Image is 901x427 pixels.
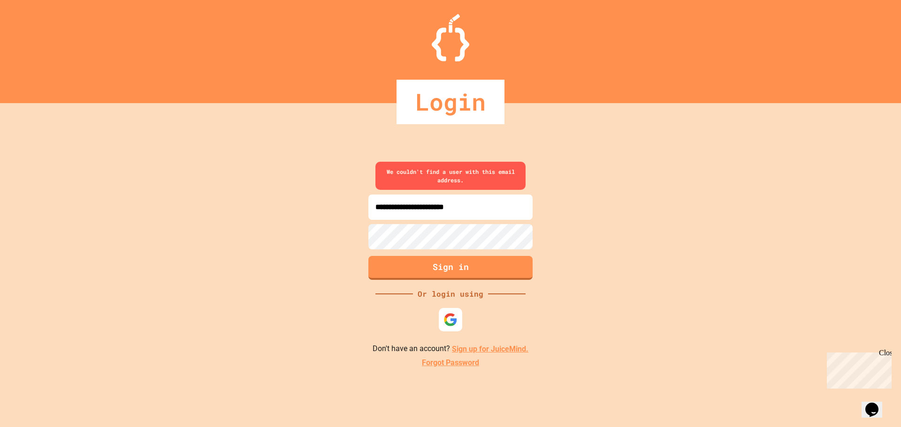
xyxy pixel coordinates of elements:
[373,343,528,355] p: Don't have an account?
[823,349,892,389] iframe: chat widget
[4,4,65,60] div: Chat with us now!Close
[368,256,533,280] button: Sign in
[452,345,528,353] a: Sign up for JuiceMind.
[862,390,892,418] iframe: chat widget
[443,313,458,327] img: google-icon.svg
[375,162,526,190] div: We couldn't find a user with this email address.
[432,14,469,61] img: Logo.svg
[397,80,504,124] div: Login
[422,357,479,368] a: Forgot Password
[413,288,488,300] div: Or login using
